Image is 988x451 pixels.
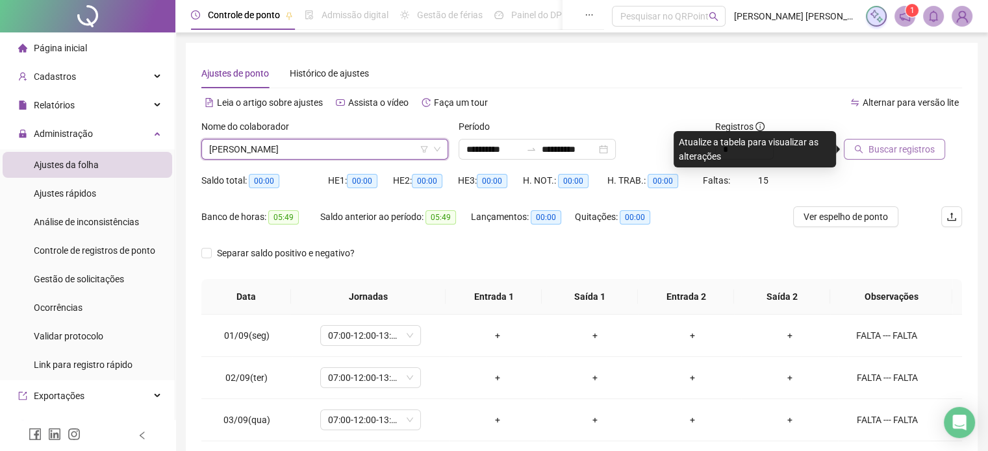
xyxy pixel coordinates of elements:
[433,145,441,153] span: down
[225,372,268,383] span: 02/09(ter)
[201,210,320,225] div: Banco de horas:
[18,129,27,138] span: lock
[863,97,959,108] span: Alternar para versão lite
[477,174,507,188] span: 00:00
[322,10,388,20] span: Admissão digital
[471,210,575,225] div: Lançamentos:
[34,419,82,430] span: Integrações
[848,413,925,427] div: FALTA --- FALTA
[290,68,369,79] span: Histórico de ajustes
[34,160,99,170] span: Ajustes da folha
[459,119,498,134] label: Período
[48,428,61,441] span: linkedin
[459,371,536,385] div: +
[715,119,765,134] span: Registros
[34,217,139,227] span: Análise de inconsistências
[268,210,299,225] span: 05:49
[848,328,925,343] div: FALTA --- FALTA
[336,98,345,107] span: youtube
[459,328,536,343] div: +
[18,101,27,110] span: file
[18,72,27,81] span: user-add
[585,10,594,19] span: ellipsis
[34,302,82,313] span: Ocorrências
[654,371,731,385] div: +
[209,140,440,159] span: MICAEL DELAIAS PRATA DA SILVA
[425,210,456,225] span: 05:49
[34,128,93,139] span: Administração
[733,9,858,23] span: [PERSON_NAME] [PERSON_NAME] - SANTOSR LOGISTICA
[638,279,734,315] th: Entrada 2
[434,97,488,108] span: Faça um tour
[531,210,561,225] span: 00:00
[393,173,458,188] div: HE 2:
[446,279,542,315] th: Entrada 1
[654,328,731,343] div: +
[459,413,536,427] div: +
[422,98,431,107] span: history
[412,174,442,188] span: 00:00
[201,68,269,79] span: Ajustes de ponto
[34,71,76,82] span: Cadastros
[830,279,952,315] th: Observações
[542,279,638,315] th: Saída 1
[34,100,75,110] span: Relatórios
[34,331,103,341] span: Validar protocolo
[752,413,828,427] div: +
[793,206,898,227] button: Ver espelho de ponto
[494,10,503,19] span: dashboard
[29,428,42,441] span: facebook
[850,98,859,107] span: swap
[709,12,718,21] span: search
[18,391,27,400] span: export
[217,97,323,108] span: Leia o artigo sobre ajustes
[558,174,589,188] span: 00:00
[328,326,413,345] span: 07:00-12:00-13:00-16:00
[34,360,133,370] span: Link para registro rápido
[328,173,393,188] div: HE 1:
[328,368,413,387] span: 07:00-12:00-13:00-16:00
[575,210,670,225] div: Quitações:
[752,371,828,385] div: +
[607,173,702,188] div: H. TRAB.:
[420,145,428,153] span: filter
[511,10,562,20] span: Painel do DP
[734,279,830,315] th: Saída 2
[557,328,633,343] div: +
[674,131,836,167] div: Atualize a tabela para visualizar as alterações
[946,212,957,222] span: upload
[654,413,731,427] div: +
[526,144,537,154] span: swap-right
[944,407,975,438] div: Open Intercom Messenger
[347,174,377,188] span: 00:00
[526,144,537,154] span: to
[755,122,765,131] span: info-circle
[320,210,471,225] div: Saldo anterior ao período:
[34,188,96,199] span: Ajustes rápidos
[348,97,409,108] span: Assista o vídeo
[191,10,200,19] span: clock-circle
[868,142,935,156] span: Buscar registros
[906,4,918,17] sup: 1
[305,10,314,19] span: file-done
[758,175,768,186] span: 15
[201,173,328,188] div: Saldo total:
[899,10,911,22] span: notification
[841,289,942,304] span: Observações
[223,415,270,425] span: 03/09(qua)
[844,139,945,160] button: Buscar registros
[34,245,155,256] span: Controle de registros de ponto
[557,413,633,427] div: +
[400,10,409,19] span: sun
[928,10,939,22] span: bell
[249,174,279,188] span: 00:00
[201,119,298,134] label: Nome do colaborador
[34,274,124,284] span: Gestão de solicitações
[804,210,888,224] span: Ver espelho de ponto
[848,371,925,385] div: FALTA --- FALTA
[224,330,270,341] span: 01/09(seg)
[34,391,84,401] span: Exportações
[620,210,650,225] span: 00:00
[201,279,291,315] th: Data
[752,328,828,343] div: +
